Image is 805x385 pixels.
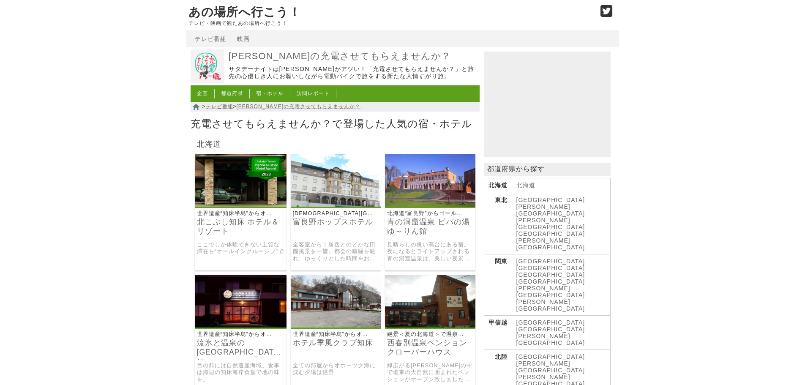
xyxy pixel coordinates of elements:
nav: > > [191,102,480,112]
a: 全ての部屋からオホーツク海に沈む夕陽は絶景 [293,362,379,376]
a: [GEOGRAPHIC_DATA] [516,326,585,333]
a: あの場所へ行こう！ [188,5,301,19]
a: 緑広がる[PERSON_NAME]の中で道東の大自然に囲まれたペンションがオープン致しました。ご旅行やビジネスに心安らぐひとときをお過ごし下さい。 [387,362,473,383]
a: [PERSON_NAME][GEOGRAPHIC_DATA] [516,285,585,298]
p: 世界遺産“知床半島”からオホーツク絶景湖SP [195,210,279,217]
img: 10711.jpg [291,275,381,328]
p: サタデーナイトは[PERSON_NAME]がアツい！「充電させてもらえませんか？」と旅先の心優しき人にお願いしながら電動バイクで旅をする新たな人情すがり旅。 [229,66,478,80]
a: 都道府県 [221,90,243,96]
a: [PERSON_NAME][GEOGRAPHIC_DATA] [516,203,585,217]
a: ここでしか体験できない上質な滞在を“オールインクルーシブ”で [197,241,284,255]
a: [PERSON_NAME][GEOGRAPHIC_DATA] [516,237,585,251]
a: 映画 [237,35,250,42]
th: 関東 [484,254,512,316]
th: 東北 [484,193,512,254]
a: [PERSON_NAME]の充電させてもらえませんか？ [237,104,361,109]
p: 都道府県から探す [484,163,611,176]
a: [GEOGRAPHIC_DATA] [516,197,585,203]
h2: 北海道 [195,137,475,150]
p: 北海道“富良野”からゴールは小樽SP [385,210,469,217]
a: 北こぶし知床 ホテル＆リゾート [197,217,284,237]
a: 西春別温泉ペンションクローバーハウス [387,338,473,358]
a: [GEOGRAPHIC_DATA] [516,353,585,360]
a: [GEOGRAPHIC_DATA] [516,230,585,237]
th: 甲信越 [484,316,512,350]
a: 流氷と温泉の[GEOGRAPHIC_DATA]に[GEOGRAPHIC_DATA] (国民宿舎 [GEOGRAPHIC_DATA]) [197,338,284,358]
a: [GEOGRAPHIC_DATA] [516,265,585,271]
p: 世界遺産“知床半島”からオホーツク絶景湖SP [195,331,279,338]
a: [GEOGRAPHIC_DATA] [516,278,585,285]
a: 訪問レポート [297,90,330,96]
p: [DEMOGRAPHIC_DATA][GEOGRAPHIC_DATA]から美瑛&富良野155キロ！ [291,210,375,217]
a: 青の洞窟温泉 ピパの湯 ゆ～りん館 [385,201,475,208]
a: 出川哲朗の充電させてもらえませんか？ [191,77,224,85]
p: 絶景＜夏の北海道＞で温泉充電旅！ [385,331,469,338]
a: 青の洞窟温泉 ピパの湯 ゆ～りん館 [387,217,473,237]
a: [PERSON_NAME]の充電させてもらえませんか？ [229,50,478,63]
a: 北こぶし知床 ホテル＆リゾート [195,201,287,208]
p: テレビ・映画で観たあの場所へ行こう！ [188,20,592,26]
img: 出川哲朗の充電させてもらえませんか？ [191,49,224,83]
a: 宿・ホテル [256,90,284,96]
img: 130093.jpg [195,275,287,328]
a: ホテル季風クラブ知床 [293,338,379,348]
a: [GEOGRAPHIC_DATA] [516,319,585,326]
h1: 充電させてもらえませんか？で登場した人気の宿・ホテル [191,115,480,132]
p: 世界遺産“知床半島”からオホーツク絶景湖SP [291,331,375,338]
img: 136227.jpg [385,154,475,207]
a: [GEOGRAPHIC_DATA] [516,271,585,278]
img: 143263.jpg [385,275,475,328]
iframe: Advertisement [484,52,611,157]
a: 富良野ホップスホテル [291,201,381,208]
img: 137400.jpg [291,154,381,207]
a: Twitter (@go_thesights) [600,10,613,17]
a: [GEOGRAPHIC_DATA] [516,258,585,265]
a: 流氷と温泉の宿 海に桂田 (国民宿舎 桂田) [195,322,287,329]
a: [PERSON_NAME][GEOGRAPHIC_DATA] [516,217,585,230]
img: 8312.jpg [195,154,287,207]
a: [GEOGRAPHIC_DATA] [516,305,585,312]
a: テレビ番組 [206,104,233,109]
a: 富良野ホップスホテル [293,217,379,227]
a: 全客室から十勝岳とのどかな田園風景を一望。都会の喧騒を離れ、ゆっくりとした時間をお過ごしください。 [293,241,379,262]
a: [PERSON_NAME][GEOGRAPHIC_DATA] [516,360,585,374]
a: テレビ番組 [195,35,226,42]
th: 北海道 [484,178,512,193]
a: [PERSON_NAME] [516,298,570,305]
a: 北海道 [516,182,535,188]
a: 企画 [197,90,208,96]
a: 見晴らしの良い高台にある宿。夜になるとライトアップされる青の洞窟温泉は、美しい夜景とともに幻想的。 [387,241,473,262]
a: 西春別温泉ペンションクローバーハウス [385,322,475,329]
a: ホテル季風クラブ知床 [291,322,381,329]
a: 目の前には自然遺産海域。食事は海辺の知床海岸食堂で地の味を。 [197,362,284,383]
a: [PERSON_NAME][GEOGRAPHIC_DATA] [516,333,585,346]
